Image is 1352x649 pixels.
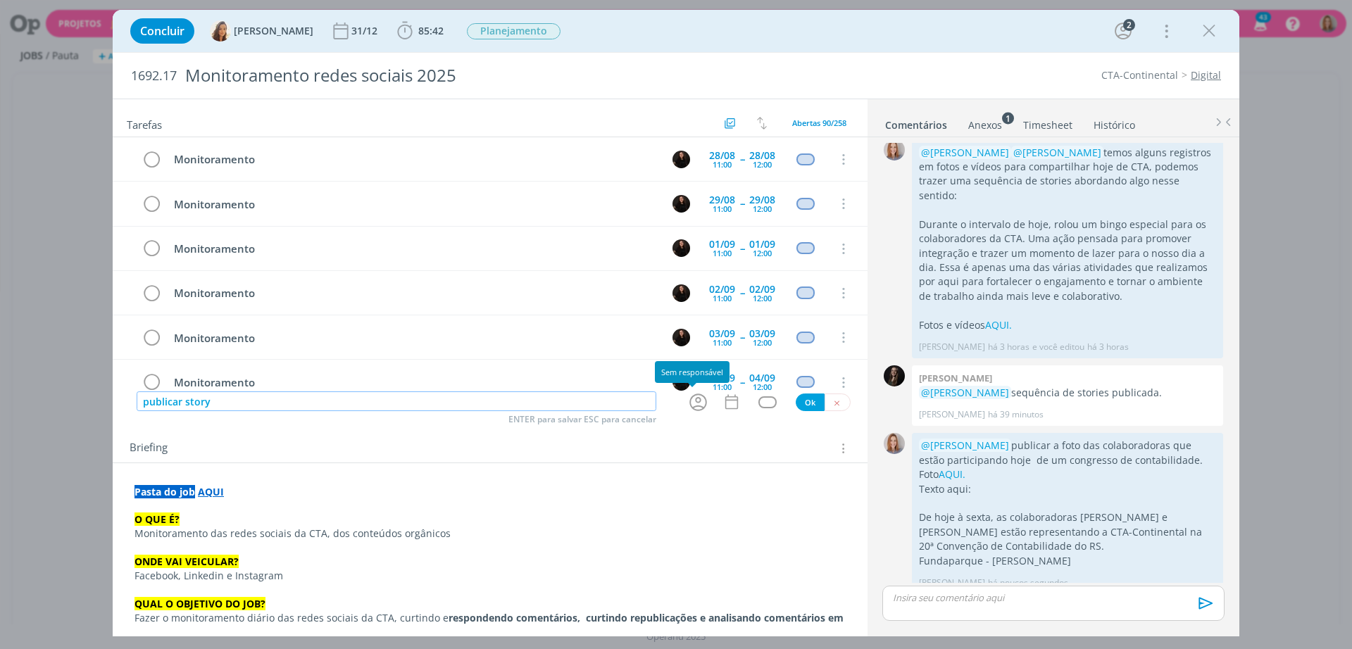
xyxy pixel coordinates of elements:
a: Timesheet [1022,112,1073,132]
span: -- [740,332,744,342]
img: A [884,433,905,454]
p: Fundaparque - [PERSON_NAME] [919,554,1216,568]
span: há 3 horas [988,341,1029,353]
button: S [670,193,691,214]
a: Histórico [1093,112,1136,132]
div: 31/12 [351,26,380,36]
span: Abertas 90/258 [792,118,846,128]
button: Concluir [130,18,194,44]
div: 01/09 [749,239,775,249]
strong: respondendo comentários, curtindo republicações e analisando comentários em geral [134,611,846,638]
div: 12:00 [753,294,772,302]
span: @[PERSON_NAME] [921,386,1009,399]
b: [PERSON_NAME] [919,372,992,384]
p: Fazer o monitoramento diário das redes sociais da CTA, curtindo e [134,611,846,639]
button: S [670,327,691,348]
div: 29/08 [709,195,735,205]
button: S [670,282,691,303]
p: Texto aqui: [919,482,1216,496]
div: Monitoramento [168,374,659,391]
span: @[PERSON_NAME] [921,146,1009,159]
div: Sem responsável [655,361,730,383]
div: Anexos [968,118,1002,132]
span: Tarefas [127,115,162,132]
img: N [884,365,905,386]
button: V[PERSON_NAME] [210,20,313,42]
span: -- [740,199,744,208]
a: Digital [1191,68,1221,82]
div: 11:00 [713,249,732,257]
button: S [670,149,691,170]
strong: ONDE VAI VEICULAR? [134,555,239,568]
a: CTA-Continental [1101,68,1178,82]
p: [PERSON_NAME] [919,576,985,589]
span: há 3 horas [1087,341,1129,353]
span: -- [740,244,744,253]
div: 28/08 [709,151,735,160]
button: S [670,238,691,259]
div: Monitoramento [168,329,659,347]
span: [PERSON_NAME] [234,26,313,36]
div: 11:00 [713,383,732,391]
span: 1692.17 [131,68,177,84]
p: publicar a foto das colaboradoras que estão participando hoje de um congresso de contabilidade. Foto [919,439,1216,481]
img: S [672,195,690,213]
p: Durante o intervalo de hoje, rolou um bingo especial para os colaboradores da CTA. Uma ação pensa... [919,218,1216,304]
span: @[PERSON_NAME] [921,439,1009,452]
div: 02/09 [709,284,735,294]
span: há poucos segundos [988,576,1068,589]
p: sequência de stories publicada. [919,386,1216,400]
div: 28/08 [749,151,775,160]
span: @[PERSON_NAME] [1013,146,1101,159]
p: Fotos e vídeos [919,318,1216,332]
span: há 39 minutos [988,408,1044,421]
div: 12:00 [753,160,772,168]
img: S [672,329,690,346]
div: Monitoramento [168,196,659,213]
span: e você editou [1032,341,1084,353]
img: S [672,151,690,168]
a: AQUI. [985,318,1012,332]
strong: QUAL O OBJETIVO DO JOB? [134,597,265,610]
strong: O QUE É? [134,512,180,526]
button: 2 [1112,20,1134,42]
span: -- [740,288,744,298]
span: -- [740,154,744,164]
span: Concluir [140,25,184,37]
div: Monitoramento [168,151,659,168]
a: AQUI [198,485,224,498]
p: temos alguns registros em fotos e vídeos para compartilhar hoje de CTA, podemos trazer uma sequên... [919,146,1216,203]
span: Briefing [130,439,168,458]
span: ENTER para salvar ESC para cancelar [508,414,656,425]
div: 11:00 [713,339,732,346]
div: 01/09 [709,239,735,249]
div: Monitoramento [168,284,659,302]
div: 11:00 [713,160,732,168]
div: 03/09 [709,329,735,339]
div: 11:00 [713,294,732,302]
div: 12:00 [753,339,772,346]
button: Planejamento [466,23,561,40]
img: S [672,284,690,302]
span: 85:42 [418,24,444,37]
div: Monitoramento [168,240,659,258]
p: De hoje à sexta, as colaboradoras [PERSON_NAME] e [PERSON_NAME] estão representando a CTA-Contine... [919,510,1216,553]
span: Planejamento [467,23,561,39]
div: 12:00 [753,249,772,257]
button: 85:42 [394,20,447,42]
a: AQUI. [939,467,965,481]
a: Comentários [884,112,948,132]
div: dialog [113,10,1239,636]
button: Ok [796,393,825,411]
div: 12:00 [753,205,772,213]
strong: Pasta do job [134,485,195,498]
img: S [672,239,690,257]
img: A [884,139,905,160]
p: [PERSON_NAME] [919,408,985,421]
div: 2 [1123,19,1135,31]
img: arrow-down-up.svg [757,117,767,130]
img: V [210,20,231,42]
div: 02/09 [749,284,775,294]
p: Facebook, Linkedin e Instagram [134,569,846,583]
